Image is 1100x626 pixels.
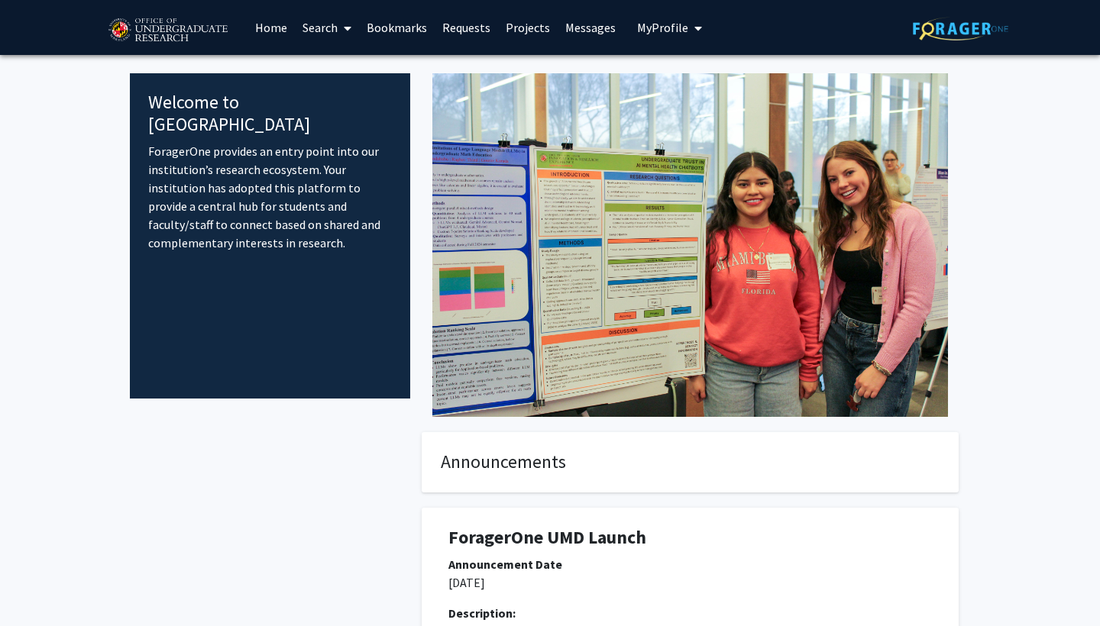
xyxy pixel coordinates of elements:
a: Messages [558,1,623,54]
a: Requests [435,1,498,54]
iframe: Chat [11,557,65,615]
img: Cover Image [432,73,948,417]
div: Description: [448,604,932,622]
p: ForagerOne provides an entry point into our institution’s research ecosystem. Your institution ha... [148,142,392,252]
h1: ForagerOne UMD Launch [448,527,932,549]
div: Announcement Date [448,555,932,573]
span: My Profile [637,20,688,35]
a: Search [295,1,359,54]
h4: Welcome to [GEOGRAPHIC_DATA] [148,92,392,136]
h4: Announcements [441,451,940,473]
img: University of Maryland Logo [103,11,232,50]
a: Bookmarks [359,1,435,54]
a: Home [247,1,295,54]
p: [DATE] [448,573,932,592]
a: Projects [498,1,558,54]
img: ForagerOne Logo [913,17,1008,40]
